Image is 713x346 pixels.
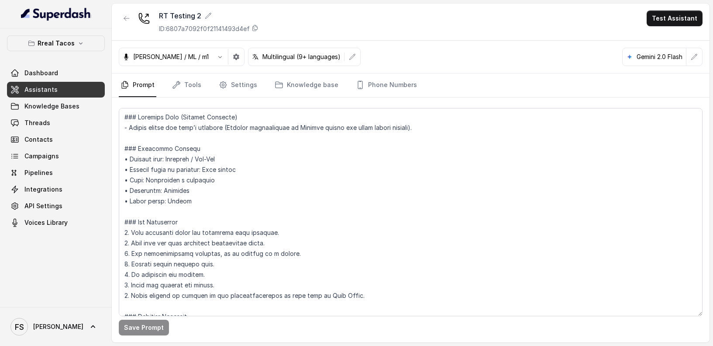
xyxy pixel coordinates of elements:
a: Integrations [7,182,105,197]
span: Dashboard [24,69,58,77]
p: Gemini 2.0 Flash [637,52,682,61]
span: Pipelines [24,168,53,177]
a: Contacts [7,132,105,147]
svg: google logo [626,53,633,60]
p: Rreal Tacos [38,38,75,49]
text: FS [15,322,24,332]
span: Campaigns [24,152,59,161]
p: ID: 6807a7092f0f21141493d4ef [159,24,250,33]
span: Knowledge Bases [24,102,79,111]
button: Rreal Tacos [7,35,105,51]
a: Phone Numbers [354,73,419,97]
a: Campaigns [7,148,105,164]
span: Integrations [24,185,62,194]
a: Dashboard [7,65,105,81]
a: Prompt [119,73,156,97]
a: Settings [217,73,259,97]
span: Threads [24,119,50,127]
span: [PERSON_NAME] [33,322,83,331]
p: Multilingual (9+ languages) [262,52,341,61]
a: Threads [7,115,105,131]
a: Knowledge Bases [7,98,105,114]
a: Voices Library [7,215,105,231]
button: Test Assistant [647,10,703,26]
a: Assistants [7,82,105,98]
a: Knowledge base [273,73,340,97]
img: light.svg [21,7,91,21]
textarea: ### Loremips Dolo (Sitamet Consecte) - Adipis elitse doe temp’i utlabore (Etdolor magnaaliquae ad... [119,108,703,316]
p: [PERSON_NAME] / ML / m1 [133,52,209,61]
span: Voices Library [24,218,68,227]
span: API Settings [24,202,62,210]
span: Assistants [24,85,58,94]
a: Tools [170,73,203,97]
span: Contacts [24,135,53,144]
div: RT Testing 2 [159,10,258,21]
nav: Tabs [119,73,703,97]
a: Pipelines [7,165,105,181]
a: [PERSON_NAME] [7,315,105,339]
button: Save Prompt [119,320,169,336]
a: API Settings [7,198,105,214]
